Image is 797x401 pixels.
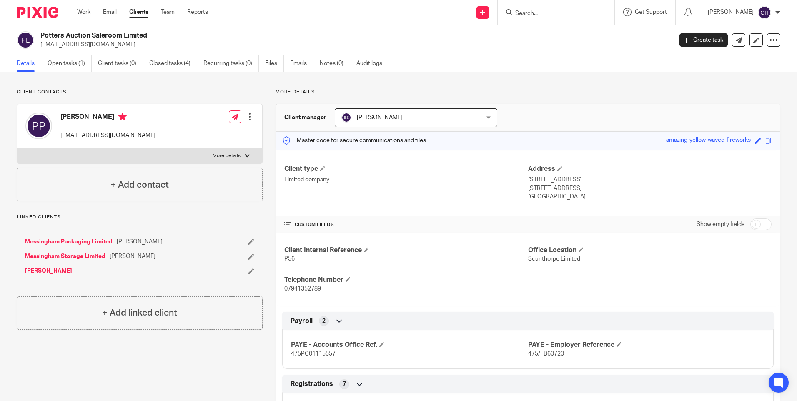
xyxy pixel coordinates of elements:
p: Client contacts [17,89,263,95]
img: svg%3E [758,6,771,19]
p: Linked clients [17,214,263,221]
img: Pixie [17,7,58,18]
h4: + Add linked client [102,306,177,319]
img: svg%3E [25,113,52,139]
p: Limited company [284,175,528,184]
a: Email [103,8,117,16]
h4: PAYE - Accounts Office Ref. [291,341,528,349]
span: Get Support [635,9,667,15]
h4: PAYE - Employer Reference [528,341,765,349]
a: Client tasks (0) [98,55,143,72]
span: 475PC01115557 [291,351,336,357]
a: Emails [290,55,313,72]
a: Files [265,55,284,72]
a: Messingham Storage Limited [25,252,105,261]
h4: Address [528,165,772,173]
h4: [PERSON_NAME] [60,113,155,123]
a: [PERSON_NAME] [25,267,72,275]
h4: Telephone Number [284,276,528,284]
p: [STREET_ADDRESS] [528,184,772,193]
p: [EMAIL_ADDRESS][DOMAIN_NAME] [60,131,155,140]
h4: Client type [284,165,528,173]
span: 475/FB60720 [528,351,564,357]
i: Primary [118,113,127,121]
a: Clients [129,8,148,16]
span: [PERSON_NAME] [110,252,155,261]
a: Closed tasks (4) [149,55,197,72]
p: [EMAIL_ADDRESS][DOMAIN_NAME] [40,40,667,49]
span: P56 [284,256,295,262]
span: [PERSON_NAME] [357,115,403,120]
a: Messingham Packaging Limited [25,238,113,246]
h4: CUSTOM FIELDS [284,221,528,228]
a: Open tasks (1) [48,55,92,72]
img: svg%3E [341,113,351,123]
a: Create task [679,33,728,47]
a: Details [17,55,41,72]
img: svg%3E [17,31,34,49]
a: Work [77,8,90,16]
span: 07941352789 [284,286,321,292]
p: More details [276,89,780,95]
h2: Potters Auction Saleroom Limited [40,31,541,40]
span: 2 [322,317,326,325]
a: Audit logs [356,55,388,72]
span: Scunthorpe Limited [528,256,580,262]
h3: Client manager [284,113,326,122]
div: amazing-yellow-waved-fireworks [666,136,751,145]
p: Master code for secure communications and files [282,136,426,145]
p: [STREET_ADDRESS] [528,175,772,184]
span: 7 [343,380,346,388]
h4: Office Location [528,246,772,255]
span: Registrations [291,380,333,388]
p: [PERSON_NAME] [708,8,754,16]
a: Notes (0) [320,55,350,72]
a: Team [161,8,175,16]
label: Show empty fields [697,220,744,228]
p: More details [213,153,241,159]
span: Payroll [291,317,313,326]
h4: + Add contact [110,178,169,191]
input: Search [514,10,589,18]
a: Reports [187,8,208,16]
a: Recurring tasks (0) [203,55,259,72]
span: [PERSON_NAME] [117,238,163,246]
p: [GEOGRAPHIC_DATA] [528,193,772,201]
h4: Client Internal Reference [284,246,528,255]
